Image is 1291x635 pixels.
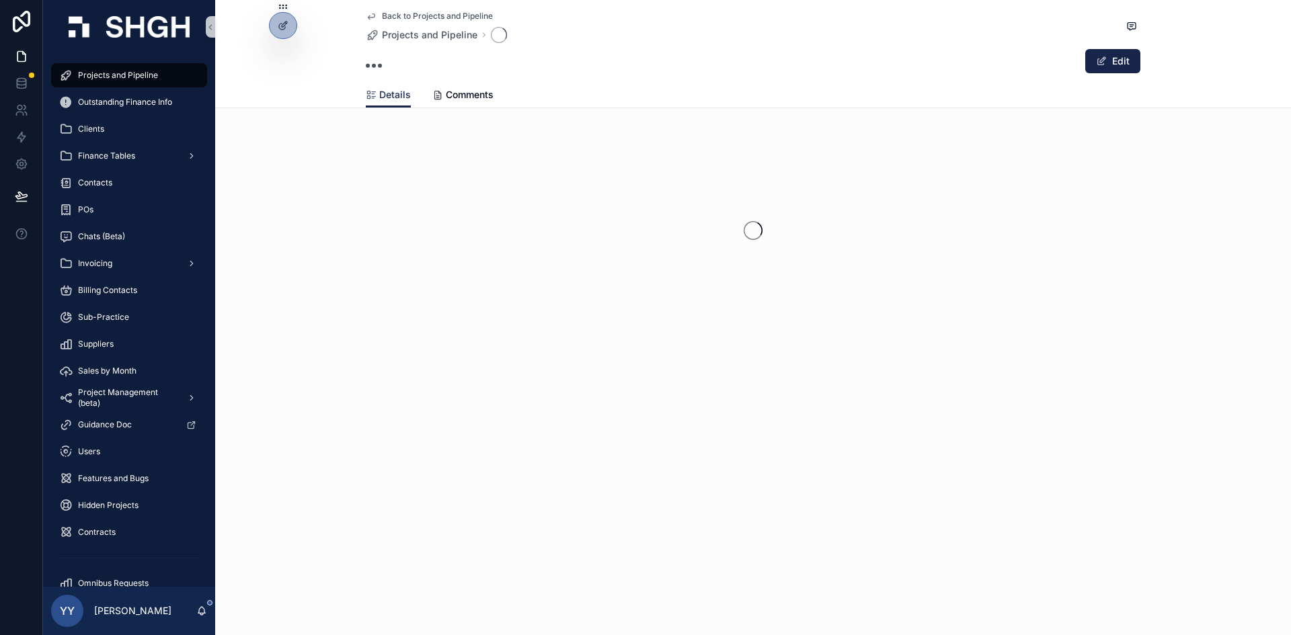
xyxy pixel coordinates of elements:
a: Outstanding Finance Info [51,90,207,114]
div: scrollable content [43,54,215,587]
span: POs [78,204,93,215]
span: Back to Projects and Pipeline [382,11,493,22]
span: Comments [446,88,494,101]
a: Project Management (beta) [51,386,207,410]
span: Suppliers [78,339,114,349]
a: Sales by Month [51,359,207,383]
a: Comments [432,83,494,110]
a: Features and Bugs [51,466,207,491]
span: Projects and Pipeline [382,28,477,42]
a: Billing Contacts [51,278,207,302]
a: Projects and Pipeline [366,28,477,42]
span: Finance Tables [78,151,135,161]
a: Hidden Projects [51,493,207,517]
span: Sub-Practice [78,312,129,323]
p: [PERSON_NAME] [94,604,171,618]
a: Users [51,439,207,464]
a: Details [366,83,411,108]
a: Projects and Pipeline [51,63,207,87]
span: Project Management (beta) [78,387,176,409]
span: Clients [78,124,104,134]
span: Outstanding Finance Info [78,97,172,108]
a: Sub-Practice [51,305,207,329]
a: Chats (Beta) [51,224,207,249]
span: YY [60,603,75,619]
span: Details [379,88,411,101]
img: App logo [69,16,190,38]
a: Suppliers [51,332,207,356]
span: Contacts [78,177,112,188]
span: Guidance Doc [78,419,132,430]
span: Contracts [78,527,116,538]
span: Users [78,446,100,457]
span: Features and Bugs [78,473,149,484]
button: Edit [1085,49,1140,73]
span: Sales by Month [78,366,136,376]
a: Guidance Doc [51,413,207,437]
span: Projects and Pipeline [78,70,158,81]
span: Billing Contacts [78,285,137,296]
a: Finance Tables [51,144,207,168]
span: Omnibus Requests [78,578,149,589]
span: Chats (Beta) [78,231,125,242]
span: Invoicing [78,258,112,269]
a: Invoicing [51,251,207,276]
a: Back to Projects and Pipeline [366,11,493,22]
a: Contacts [51,171,207,195]
a: Contracts [51,520,207,544]
a: Omnibus Requests [51,571,207,595]
a: Clients [51,117,207,141]
span: Hidden Projects [78,500,139,511]
a: POs [51,198,207,222]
